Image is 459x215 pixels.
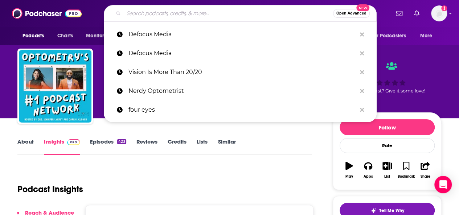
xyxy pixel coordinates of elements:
[124,8,333,19] input: Search podcasts, credits, & more...
[19,50,91,123] img: Defocus Media Podcast Network
[44,138,80,155] a: InsightsPodchaser Pro
[333,55,442,100] div: Good podcast? Give it some love!
[333,9,370,18] button: Open AdvancedNew
[104,63,377,82] a: Vision Is More Than 20/20
[411,7,422,20] a: Show notifications dropdown
[104,5,377,22] div: Search podcasts, credits, & more...
[431,5,447,21] span: Logged in as jbukowski
[345,174,353,179] div: Play
[340,157,358,183] button: Play
[441,5,447,11] svg: Add a profile image
[358,157,377,183] button: Apps
[86,31,112,41] span: Monitoring
[197,138,208,155] a: Lists
[420,174,430,179] div: Share
[22,31,44,41] span: Podcasts
[90,138,126,155] a: Episodes423
[57,31,73,41] span: Charts
[415,29,442,43] button: open menu
[364,174,373,179] div: Apps
[370,208,376,214] img: tell me why sparkle
[12,7,82,20] img: Podchaser - Follow, Share and Rate Podcasts
[218,138,235,155] a: Similar
[168,138,187,155] a: Credits
[356,4,369,11] span: New
[104,44,377,63] a: Defocus Media
[340,119,435,135] button: Follow
[371,31,406,41] span: For Podcasters
[366,29,417,43] button: open menu
[67,139,80,145] img: Podchaser Pro
[104,100,377,119] a: four eyes
[431,5,447,21] img: User Profile
[117,139,126,144] div: 423
[128,25,356,44] p: Defocus Media
[128,63,356,82] p: Vision Is More Than 20/20
[17,138,34,155] a: About
[434,176,452,193] div: Open Intercom Messenger
[393,7,405,20] a: Show notifications dropdown
[104,25,377,44] a: Defocus Media
[384,174,390,179] div: List
[128,82,356,100] p: Nerdy Optometrist
[128,100,356,119] p: four eyes
[397,157,415,183] button: Bookmark
[379,208,404,214] span: Tell Me Why
[81,29,121,43] button: open menu
[340,138,435,153] div: Rate
[398,174,415,179] div: Bookmark
[17,184,83,195] h1: Podcast Insights
[349,88,425,94] span: Good podcast? Give it some love!
[416,157,435,183] button: Share
[378,157,397,183] button: List
[336,12,366,15] span: Open Advanced
[17,29,53,43] button: open menu
[136,138,157,155] a: Reviews
[128,44,356,63] p: Defocus Media
[420,31,433,41] span: More
[53,29,77,43] a: Charts
[104,82,377,100] a: Nerdy Optometrist
[431,5,447,21] button: Show profile menu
